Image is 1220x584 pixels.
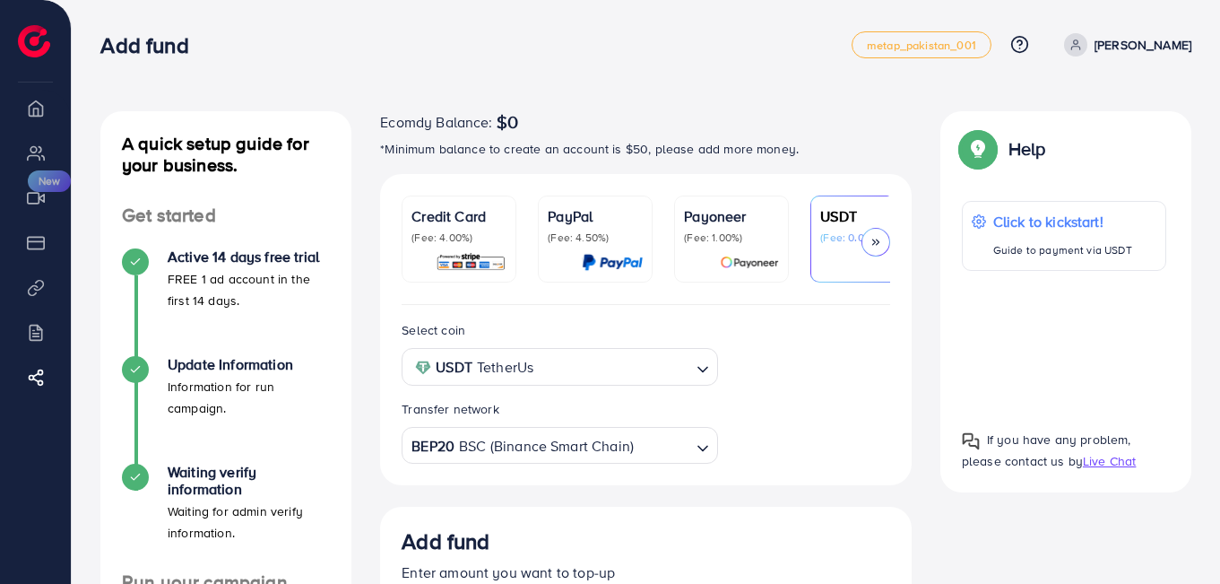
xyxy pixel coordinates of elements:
img: card [436,252,506,273]
input: Search for option [539,353,688,381]
p: Payoneer [684,205,779,227]
h3: Add fund [100,32,203,58]
li: Active 14 days free trial [100,248,351,356]
span: TetherUs [477,354,533,380]
p: (Fee: 4.00%) [411,231,506,245]
p: Click to kickstart! [993,211,1132,232]
p: *Minimum balance to create an account is $50, please add more money. [380,138,912,160]
iframe: Chat [1144,503,1207,571]
h4: Get started [100,205,351,227]
div: Search for option [402,348,717,385]
p: USDT [820,205,915,227]
li: Waiting verify information [100,464,351,571]
p: Credit Card [411,205,506,227]
label: Select coin [402,321,465,339]
input: Search for option [636,432,689,460]
span: BSC (Binance Smart Chain) [459,433,634,459]
img: Popup guide [962,133,994,165]
p: (Fee: 1.00%) [684,231,779,245]
span: metap_pakistan_001 [867,39,976,51]
p: Help [1008,138,1046,160]
strong: BEP20 [411,433,454,459]
h3: Add fund [402,528,489,554]
p: Waiting for admin verify information. [168,501,330,544]
a: metap_pakistan_001 [852,31,991,58]
p: PayPal [548,205,643,227]
p: Enter amount you want to top-up [402,562,890,583]
p: Information for run campaign. [168,376,330,419]
img: coin [415,360,431,376]
span: If you have any problem, please contact us by [962,431,1131,469]
div: Search for option [402,427,717,464]
span: Live Chat [1083,452,1136,470]
h4: Waiting verify information [168,464,330,498]
p: [PERSON_NAME] [1095,34,1191,56]
img: Popup guide [962,432,980,450]
h4: Update Information [168,356,330,373]
label: Transfer network [402,400,499,418]
h4: A quick setup guide for your business. [100,133,351,176]
p: FREE 1 ad account in the first 14 days. [168,268,330,311]
p: (Fee: 0.00%) [820,231,915,245]
span: Ecomdy Balance: [380,111,492,133]
img: card [720,252,779,273]
img: logo [18,25,50,57]
li: Update Information [100,356,351,464]
span: $0 [497,111,518,133]
a: [PERSON_NAME] [1057,33,1191,57]
p: (Fee: 4.50%) [548,231,643,245]
strong: USDT [436,354,472,380]
img: card [582,252,643,273]
h4: Active 14 days free trial [168,248,330,266]
p: Guide to payment via USDT [993,240,1132,261]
